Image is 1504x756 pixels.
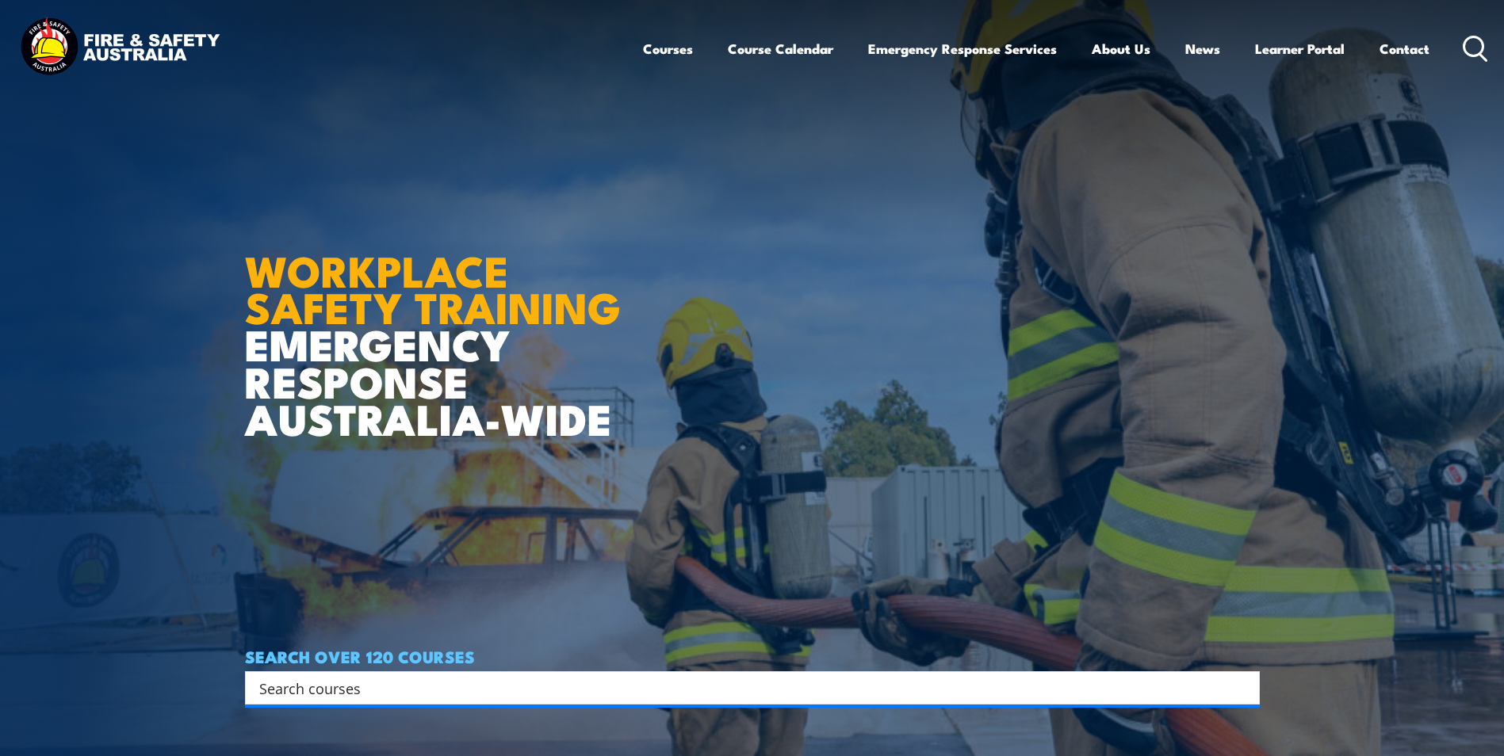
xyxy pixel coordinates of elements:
form: Search form [262,677,1228,699]
button: Search magnifier button [1232,677,1254,699]
a: Course Calendar [728,28,833,70]
a: Learner Portal [1255,28,1345,70]
a: About Us [1092,28,1150,70]
a: Emergency Response Services [868,28,1057,70]
a: Contact [1380,28,1429,70]
strong: WORKPLACE SAFETY TRAINING [245,236,621,339]
h1: EMERGENCY RESPONSE AUSTRALIA-WIDE [245,212,633,437]
h4: SEARCH OVER 120 COURSES [245,647,1260,665]
input: Search input [259,676,1225,700]
a: Courses [643,28,693,70]
a: News [1185,28,1220,70]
